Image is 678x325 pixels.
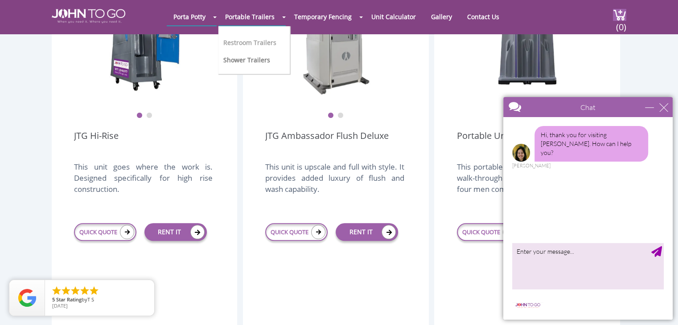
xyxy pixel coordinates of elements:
[52,9,125,23] img: JOHN to go
[456,130,518,154] a: Portable Urinal
[456,161,595,204] div: This portable restroom is a convenient walk-through shell, it can service up to four men comforta...
[498,92,678,325] iframe: Live Chat Box
[460,8,506,25] a: Contact Us
[337,113,344,119] button: 2 of 2
[336,223,398,241] a: RENT IT
[265,223,328,241] a: QUICK QUOTE
[616,14,626,33] span: (0)
[70,285,81,296] li: 
[52,296,55,303] span: 5
[61,285,71,296] li: 
[144,223,207,241] a: RENT IT
[56,296,82,303] span: Star Rating
[424,8,459,25] a: Gallery
[51,285,62,296] li: 
[365,8,423,25] a: Unit Calculator
[18,289,36,307] img: Review Rating
[265,161,404,204] div: This unit is upscale and full with style. It provides added luxury of flush and wash capability.
[74,130,119,154] a: JTG Hi-Rise
[167,8,212,25] a: Porta Potty
[89,285,99,296] li: 
[265,130,389,154] a: JTG Ambassador Flush Deluxe
[79,285,90,296] li: 
[146,113,152,119] button: 2 of 2
[613,9,626,21] img: cart a
[87,296,94,303] span: T S
[74,223,136,241] a: QUICK QUOTE
[74,161,213,204] div: This unit goes where the work is. Designed specifically for high rise construction.
[457,223,519,241] a: QUICK QUOTE
[328,113,334,119] button: 1 of 2
[218,8,281,25] a: Portable Trailers
[52,302,68,309] span: [DATE]
[288,8,358,25] a: Temporary Fencing
[136,113,143,119] button: 1 of 2
[52,297,147,303] span: by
